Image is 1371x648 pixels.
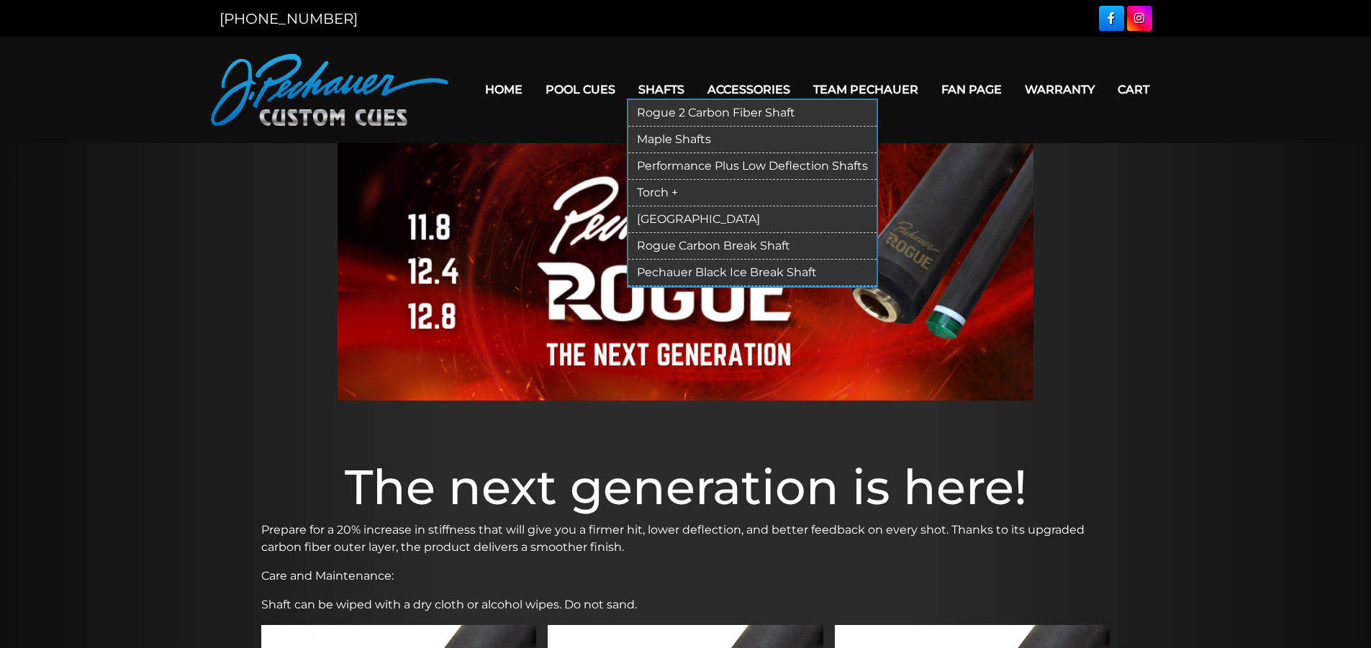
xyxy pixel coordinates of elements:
[261,596,1110,613] p: Shaft can be wiped with a dry cloth or alcohol wipes. Do not sand.
[474,71,534,108] a: Home
[930,71,1013,108] a: Fan Page
[696,71,802,108] a: Accessories
[628,127,877,153] a: Maple Shafts
[628,260,877,286] a: Pechauer Black Ice Break Shaft
[1106,71,1161,108] a: Cart
[628,100,877,127] a: Rogue 2 Carbon Fiber Shaft
[628,180,877,206] a: Torch +
[211,54,448,126] img: Pechauer Custom Cues
[534,71,627,108] a: Pool Cues
[628,206,877,233] a: [GEOGRAPHIC_DATA]
[261,567,1110,585] p: Care and Maintenance:
[220,10,358,27] a: [PHONE_NUMBER]
[1013,71,1106,108] a: Warranty
[628,153,877,180] a: Performance Plus Low Deflection Shafts
[802,71,930,108] a: Team Pechauer
[261,521,1110,556] p: Prepare for a 20% increase in stiffness that will give you a firmer hit, lower deflection, and be...
[627,71,696,108] a: Shafts
[261,458,1110,516] h1: The next generation is here!
[628,233,877,260] a: Rogue Carbon Break Shaft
